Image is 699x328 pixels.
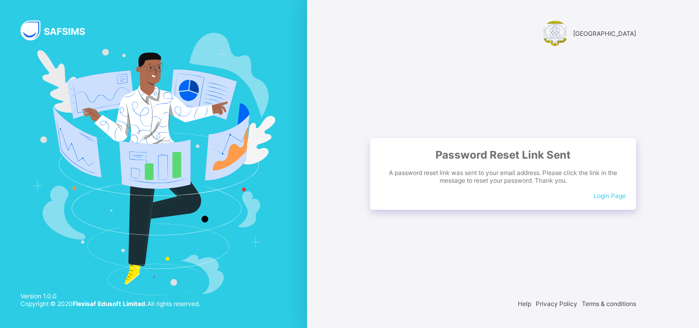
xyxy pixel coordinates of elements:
[20,292,200,300] span: Version 1.0.0
[380,148,626,161] span: Password Reset Link Sent
[542,20,568,46] img: MUSA ILIASU COLLEGE
[518,300,531,308] span: Help
[380,169,626,184] span: A password reset link was sent to your email address. Please click the link in the message to res...
[73,300,147,308] strong: Flexisaf Edusoft Limited.
[594,192,626,200] a: Login Page
[20,20,97,40] img: SAFSIMS Logo
[573,30,636,37] span: [GEOGRAPHIC_DATA]
[20,300,200,308] span: Copyright © 2020 All rights reserved.
[536,300,577,308] span: Privacy Policy
[32,33,275,295] img: Hero Image
[582,300,636,308] span: Terms & conditions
